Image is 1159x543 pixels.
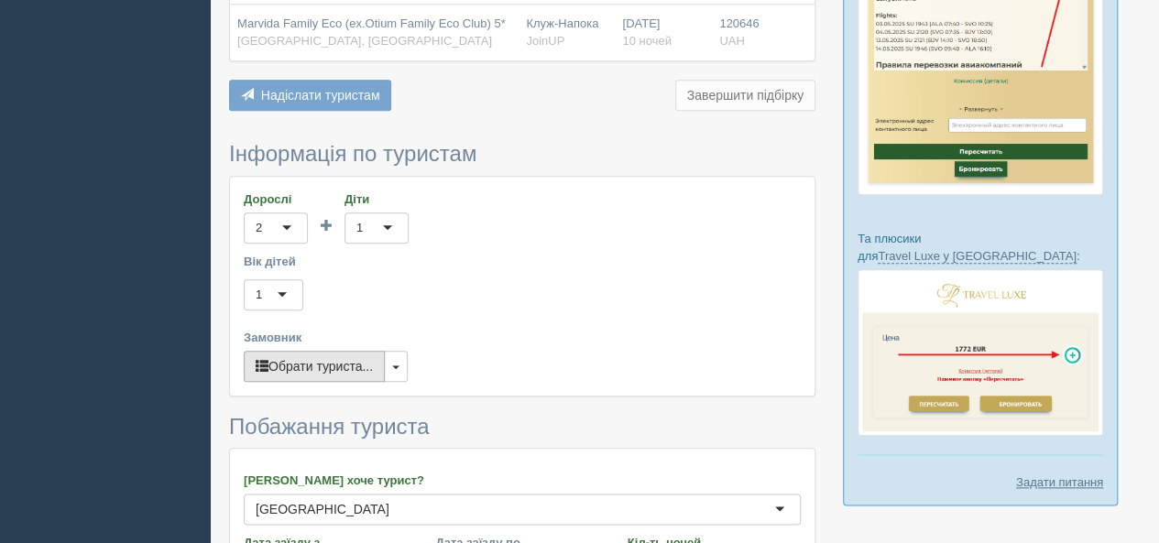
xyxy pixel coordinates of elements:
[244,329,801,346] label: Замовник
[344,190,409,208] label: Діти
[622,16,705,49] div: [DATE]
[356,219,363,237] div: 1
[261,88,380,103] span: Надіслати туристам
[675,80,815,111] button: Завершити підбірку
[858,230,1103,265] p: Та плюсики для :
[858,269,1103,436] img: travel-luxe-%D0%BF%D0%BE%D0%B4%D0%B1%D0%BE%D1%80%D0%BA%D0%B0-%D1%81%D1%80%D0%BC-%D0%B4%D0%BB%D1%8...
[229,142,815,166] h3: Інформація по туристам
[719,16,759,30] span: 120646
[256,286,262,304] div: 1
[622,34,671,48] span: 10 ночей
[256,500,389,518] div: [GEOGRAPHIC_DATA]
[229,414,430,439] span: Побажання туриста
[244,190,308,208] label: Дорослі
[229,80,391,111] button: Надіслати туристам
[526,34,564,48] span: JoinUP
[1016,473,1103,491] a: Задати питання
[526,16,607,49] div: Клуж-Напока
[719,34,744,48] span: UAH
[244,253,801,270] label: Вік дітей
[244,472,801,489] label: [PERSON_NAME] хоче турист?
[237,16,506,30] span: Marvida Family Eco (ex.Otium Family Eco Club) 5*
[878,249,1076,264] a: Travel Luxe у [GEOGRAPHIC_DATA]
[256,219,262,237] div: 2
[237,34,492,48] span: [GEOGRAPHIC_DATA], [GEOGRAPHIC_DATA]
[244,351,385,382] button: Обрати туриста...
